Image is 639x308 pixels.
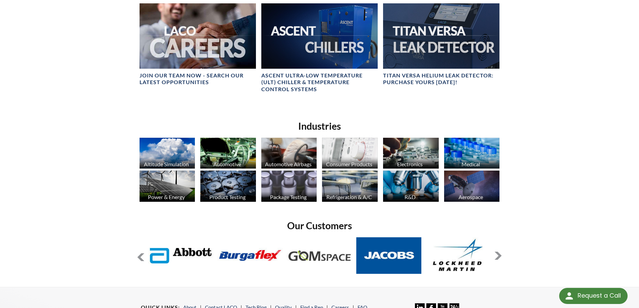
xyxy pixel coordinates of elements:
img: industry_AltitudeSim_670x376.jpg [140,138,195,169]
h2: Our Customers [137,220,502,232]
div: Aerospace [443,194,499,200]
div: Medical [443,161,499,167]
img: GOM-Space.jpg [287,237,352,274]
div: Automotive Airbags [260,161,316,167]
div: R&D [382,194,438,200]
img: Artboard_1.jpg [444,171,500,202]
div: Consumer Products [321,161,377,167]
img: industry_Consumer_670x376.jpg [322,138,378,169]
img: industry_HVAC_670x376.jpg [322,171,378,202]
a: Power & Energy [140,171,195,203]
a: Product Testing [200,171,256,203]
img: industry_Medical_670x376.jpg [444,138,500,169]
a: Medical [444,138,500,171]
img: Abbott-Labs.jpg [148,237,214,274]
h2: Industries [137,120,502,132]
img: industry_ProductTesting_670x376.jpg [200,171,256,202]
div: Electronics [382,161,438,167]
h4: TITAN VERSA Helium Leak Detector: Purchase Yours [DATE]! [383,72,499,86]
div: Product Testing [199,194,255,200]
a: Package Testing [261,171,317,203]
div: Package Testing [260,194,316,200]
div: Request a Call [578,288,621,303]
a: Electronics [383,138,439,171]
a: TITAN VERSA bannerTITAN VERSA Helium Leak Detector: Purchase Yours [DATE]! [383,3,499,86]
a: Automotive [200,138,256,171]
img: industry_Power-2_670x376.jpg [140,171,195,202]
a: Consumer Products [322,138,378,171]
img: industry_Package_670x376.jpg [261,171,317,202]
img: Burgaflex.jpg [218,237,283,274]
a: Aerospace [444,171,500,203]
a: Automotive Airbags [261,138,317,171]
div: Automotive [199,161,255,167]
img: Jacobs.jpg [356,237,422,274]
div: Altitude Simulation [139,161,195,167]
div: Power & Energy [139,194,195,200]
a: Join our team now - SEARCH OUR LATEST OPPORTUNITIES [140,3,256,86]
h4: Join our team now - SEARCH OUR LATEST OPPORTUNITIES [140,72,256,86]
a: Ascent Chiller ImageAscent Ultra-Low Temperature (ULT) Chiller & Temperature Control Systems [261,3,378,93]
img: industry_R_D_670x376.jpg [383,171,439,202]
div: Request a Call [559,288,628,304]
h4: Ascent Ultra-Low Temperature (ULT) Chiller & Temperature Control Systems [261,72,378,93]
img: industry_Auto-Airbag_670x376.jpg [261,138,317,169]
div: Refrigeration & A/C [321,194,377,200]
img: Lockheed-Martin.jpg [426,237,491,274]
a: R&D [383,171,439,203]
img: industry_Automotive_670x376.jpg [200,138,256,169]
a: Refrigeration & A/C [322,171,378,203]
img: round button [564,291,575,301]
a: Altitude Simulation [140,138,195,171]
img: industry_Electronics_670x376.jpg [383,138,439,169]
